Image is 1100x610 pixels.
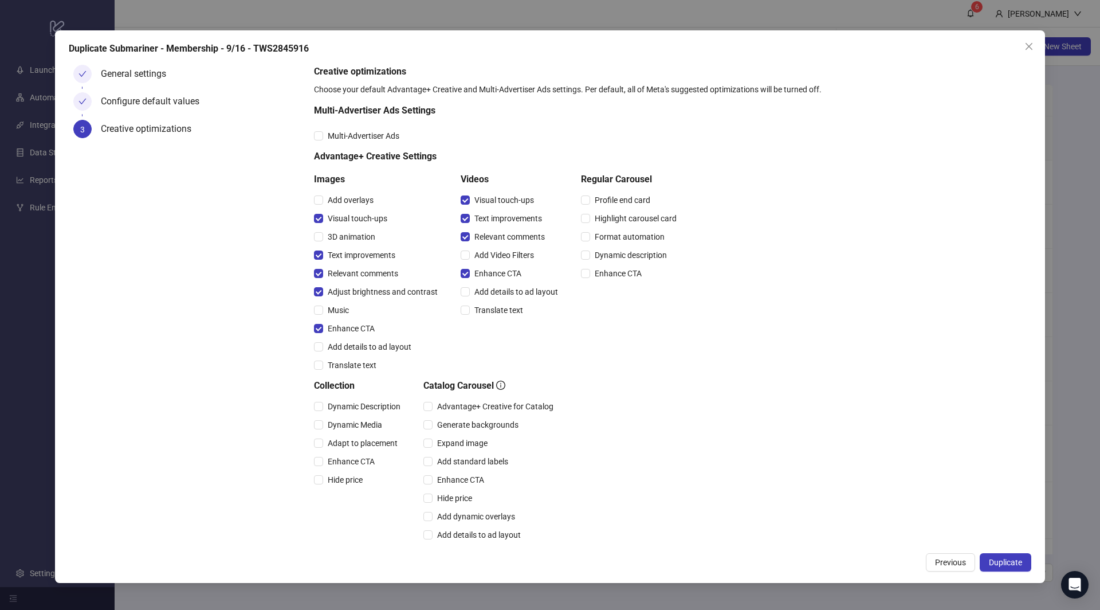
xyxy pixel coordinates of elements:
span: Previous [935,558,966,567]
h5: Regular Carousel [581,173,681,186]
span: Add dynamic overlays [433,510,520,523]
h5: Advantage+ Creative Settings [314,150,681,163]
span: check [78,70,87,78]
span: Text improvements [470,212,547,225]
span: close [1024,42,1034,51]
span: Add details to ad layout [470,286,563,298]
div: Choose your default Advantage+ Creative and Multi-Advertiser Ads settings. Per default, all of Me... [314,83,1027,96]
button: Previous [926,553,975,572]
span: Duplicate [989,558,1022,567]
div: Configure default values [101,92,209,111]
span: Adjust brightness and contrast [323,286,442,298]
span: Dynamic description [590,249,671,261]
span: Add Video Filters [470,249,539,261]
span: Music [323,304,353,316]
h5: Multi-Advertiser Ads Settings [314,104,681,118]
span: Profile end card [590,194,655,206]
h5: Creative optimizations [314,65,1027,79]
span: Adapt to placement [323,437,402,449]
span: Dynamic Description [323,400,405,413]
span: Enhance CTA [470,267,526,280]
span: Hide price [323,474,367,486]
span: Add overlays [323,194,378,206]
span: Enhance CTA [323,322,379,335]
span: Relevant comments [323,267,403,280]
div: Creative optimizations [101,120,201,138]
h5: Collection [314,379,405,393]
span: info-circle [496,381,505,390]
span: Enhance CTA [323,455,379,468]
span: Highlight carousel card [590,212,681,225]
span: Add standard labels [433,455,513,468]
span: Hide price [433,492,477,505]
span: Translate text [323,359,381,372]
span: Advantage+ Creative for Catalog [433,400,558,413]
span: Multi-Advertiser Ads [323,130,404,142]
div: Open Intercom Messenger [1061,571,1089,599]
span: Relevant comments [470,230,549,243]
span: Expand image [433,437,492,449]
span: Format automation [590,230,669,243]
span: Add details to ad layout [433,529,525,541]
span: Visual touch-ups [323,212,392,225]
h5: Catalog Carousel [423,379,558,393]
button: Close [1020,37,1038,56]
span: Dynamic Media [323,419,387,431]
span: Visual touch-ups [470,194,539,206]
button: Duplicate [980,553,1031,572]
span: Text improvements [323,249,400,261]
span: Translate text [470,304,528,316]
div: General settings [101,65,175,83]
span: 3D animation [323,230,380,243]
h5: Videos [461,173,563,186]
span: 3 [80,125,85,134]
h5: Images [314,173,442,186]
span: Enhance CTA [433,474,489,486]
span: Enhance CTA [590,267,646,280]
span: check [78,97,87,105]
div: Duplicate Submariner - Membership - 9/16 - TWS2845916 [69,42,1031,56]
span: Add details to ad layout [323,341,416,353]
span: Generate backgrounds [433,419,523,431]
